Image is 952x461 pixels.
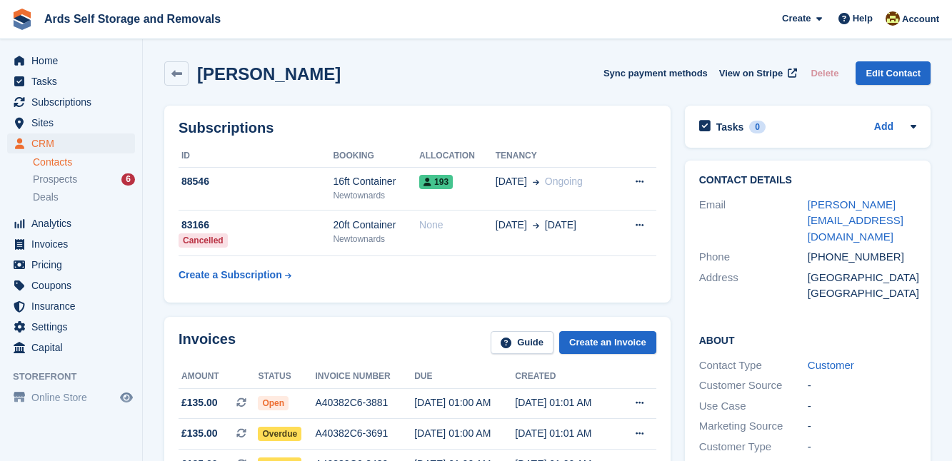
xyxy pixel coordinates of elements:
div: Cancelled [179,233,228,248]
a: menu [7,338,135,358]
span: [DATE] [496,218,527,233]
div: Phone [699,249,808,265]
div: - [808,398,916,415]
a: menu [7,317,135,337]
span: CRM [31,133,117,153]
h2: Tasks [716,121,744,133]
div: Customer Type [699,439,808,455]
div: 88546 [179,174,333,189]
span: Coupons [31,275,117,295]
a: Guide [491,331,553,355]
a: menu [7,296,135,316]
th: Due [414,365,515,388]
button: Sync payment methods [603,61,708,85]
span: Invoices [31,234,117,254]
a: Deals [33,190,135,205]
span: [DATE] [545,218,576,233]
a: menu [7,255,135,275]
span: Overdue [258,427,301,441]
h2: Invoices [179,331,236,355]
th: Tenancy [496,145,615,168]
th: Allocation [419,145,496,168]
a: menu [7,92,135,112]
span: Analytics [31,213,117,233]
button: Delete [805,61,844,85]
div: 0 [749,121,766,133]
span: Create [782,11,811,26]
a: menu [7,387,135,407]
span: View on Stripe [719,66,783,81]
span: Capital [31,338,117,358]
span: Home [31,51,117,71]
div: [GEOGRAPHIC_DATA] [808,270,916,286]
a: Prospects 6 [33,172,135,187]
div: - [808,418,916,435]
img: Mark McFerran [886,11,900,26]
div: A40382C6-3691 [315,426,414,441]
div: 6 [121,173,135,186]
div: 16ft Container [333,174,419,189]
div: - [808,439,916,455]
span: Settings [31,317,117,337]
th: Created [515,365,616,388]
div: [DATE] 01:00 AM [414,426,515,441]
div: [DATE] 01:01 AM [515,426,616,441]
a: menu [7,213,135,233]
a: Preview store [118,389,135,406]
a: Edit Contact [856,61,931,85]
span: 193 [419,175,453,189]
span: Prospects [33,173,77,186]
div: Create a Subscription [179,268,282,283]
div: Email [699,197,808,245]
span: Tasks [31,71,117,91]
a: Customer [808,359,854,371]
span: Help [853,11,873,26]
th: Booking [333,145,419,168]
a: menu [7,275,135,295]
img: stora-icon-8386f47178a22dfd0bd8f6a31ec36ba5ce8667c1dd55bd0f319d3a0aa187defe.svg [11,9,33,30]
th: ID [179,145,333,168]
h2: Subscriptions [179,120,656,136]
div: Address [699,270,808,302]
div: [DATE] 01:00 AM [414,395,515,410]
a: [PERSON_NAME][EMAIL_ADDRESS][DOMAIN_NAME] [808,198,903,243]
th: Amount [179,365,258,388]
div: Customer Source [699,378,808,394]
div: [DATE] 01:01 AM [515,395,616,410]
a: Create an Invoice [559,331,656,355]
h2: About [699,333,916,347]
span: Insurance [31,296,117,316]
a: Ards Self Storage and Removals [39,7,226,31]
span: Storefront [13,370,142,384]
div: [PHONE_NUMBER] [808,249,916,265]
span: [DATE] [496,174,527,189]
span: Pricing [31,255,117,275]
span: Online Store [31,387,117,407]
a: menu [7,133,135,153]
div: - [808,378,916,394]
span: £135.00 [181,395,218,410]
span: Subscriptions [31,92,117,112]
h2: Contact Details [699,175,916,186]
h2: [PERSON_NAME] [197,64,341,83]
span: Sites [31,113,117,133]
div: [GEOGRAPHIC_DATA] [808,285,916,302]
a: menu [7,234,135,254]
a: menu [7,51,135,71]
div: Newtownards [333,233,419,245]
span: Ongoing [545,176,583,187]
span: Account [902,12,939,26]
a: View on Stripe [713,61,800,85]
a: menu [7,113,135,133]
div: None [419,218,496,233]
a: Create a Subscription [179,262,291,288]
a: menu [7,71,135,91]
div: Newtownards [333,189,419,202]
div: Marketing Source [699,418,808,435]
a: Contacts [33,156,135,169]
div: A40382C6-3881 [315,395,414,410]
div: Use Case [699,398,808,415]
span: Open [258,396,289,410]
a: Add [874,119,893,136]
th: Status [258,365,315,388]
